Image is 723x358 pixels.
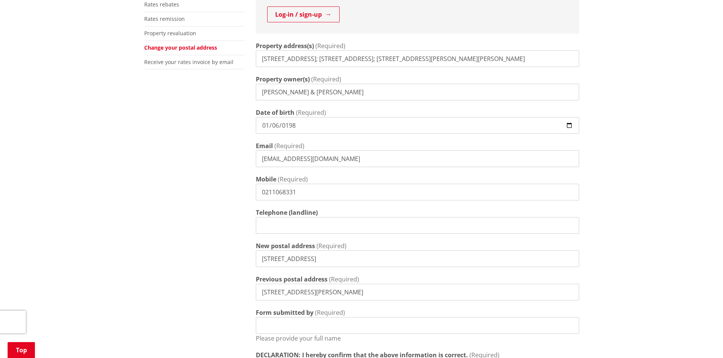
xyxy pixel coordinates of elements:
span: (Required) [315,308,345,317]
label: Mobile [256,175,276,184]
label: Telephone (landline) [256,208,318,217]
label: Date of birth [256,108,295,117]
label: New postal address [256,241,315,250]
span: (Required) [329,275,359,283]
a: Rates rebates [144,1,179,8]
label: Form submitted by [256,308,313,317]
label: Previous postal address [256,275,328,284]
span: (Required) [278,175,308,183]
span: (Required) [274,142,304,150]
a: Change your postal address [144,44,217,51]
a: Property revaluation [144,30,196,37]
a: Rates remission [144,15,185,22]
label: Property owner(s) [256,75,310,84]
p: Please provide your full name [256,334,579,343]
label: Email [256,141,273,150]
span: (Required) [317,242,347,250]
iframe: Messenger Launcher [688,326,715,353]
a: Log-in / sign-up [267,6,340,22]
a: Top [8,342,35,358]
label: Property address(s) [256,41,314,50]
span: (Required) [311,75,341,83]
span: (Required) [315,42,345,50]
a: Receive your rates invoice by email [144,58,233,66]
span: (Required) [296,108,326,117]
